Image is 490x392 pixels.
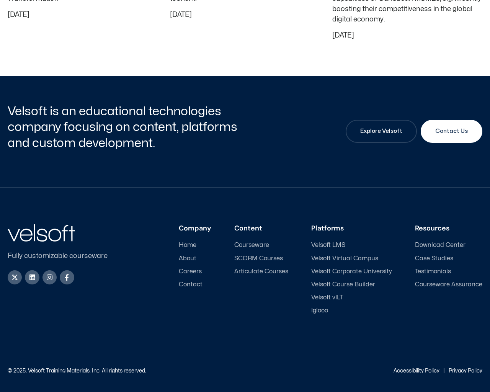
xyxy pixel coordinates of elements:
[311,281,375,288] span: Velsoft Course Builder
[234,255,288,262] a: SCORM Courses
[234,242,269,249] span: Courseware
[8,103,243,151] h2: Velsoft is an educational technologies company focusing on content, platforms and custom developm...
[311,255,392,262] a: Velsoft Virtual Campus
[415,242,482,249] a: Download Center
[415,281,482,288] a: Courseware Assurance
[311,224,392,233] h3: Platforms
[234,242,288,249] a: Courseware
[421,120,482,143] a: Contact Us
[332,32,482,39] p: [DATE]
[311,268,392,275] a: Velsoft Corporate University
[435,127,468,136] span: Contact Us
[394,368,439,373] a: Accessibility Policy
[8,251,120,261] p: Fully customizable courseware
[449,368,482,373] a: Privacy Policy
[179,281,203,288] span: Contact
[443,368,445,374] p: |
[415,268,482,275] a: Testimonials
[346,120,417,143] a: Explore Velsoft
[179,268,202,275] span: Careers
[179,255,211,262] a: About
[170,11,320,18] p: [DATE]
[415,268,451,275] span: Testimonials
[179,281,211,288] a: Contact
[311,294,343,301] span: Velsoft vILT
[415,255,453,262] span: Case Studies
[179,268,211,275] a: Careers
[179,242,196,249] span: Home
[415,242,465,249] span: Download Center
[311,294,392,301] a: Velsoft vILT
[311,307,328,314] span: Iglooo
[415,224,482,233] h3: Resources
[179,242,211,249] a: Home
[311,281,392,288] a: Velsoft Course Builder
[234,224,288,233] h3: Content
[8,11,158,18] p: [DATE]
[415,255,482,262] a: Case Studies
[8,368,146,374] p: © 2025, Velsoft Training Materials, Inc. All rights reserved.
[311,242,392,249] a: Velsoft LMS
[360,127,402,136] span: Explore Velsoft
[234,255,283,262] span: SCORM Courses
[311,307,392,314] a: Iglooo
[311,255,378,262] span: Velsoft Virtual Campus
[234,268,288,275] a: Articulate Courses
[311,242,345,249] span: Velsoft LMS
[179,224,211,233] h3: Company
[179,255,196,262] span: About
